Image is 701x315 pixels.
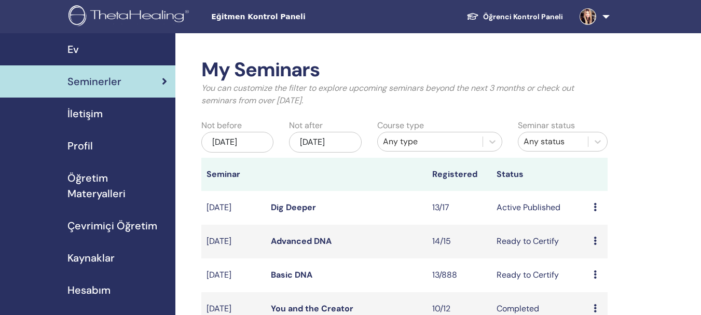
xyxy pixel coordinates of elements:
th: Registered [427,158,491,191]
td: 14/15 [427,225,491,258]
font: Profil [67,139,93,153]
a: Advanced DNA [271,236,332,246]
div: Any type [383,135,477,148]
a: Öğrenci Kontrol Paneli [458,7,571,26]
label: Not before [201,119,242,132]
a: Dig Deeper [271,202,316,213]
div: Any status [524,135,583,148]
a: You and the Creator [271,303,353,314]
td: 13/888 [427,258,491,292]
td: [DATE] [201,191,266,225]
font: Çevrimiçi Öğretim [67,219,157,232]
div: [DATE] [289,132,361,153]
a: Basic DNA [271,269,312,280]
font: Kaynaklar [67,251,115,265]
img: graduation-cap-white.svg [466,12,479,21]
label: Not after [289,119,323,132]
img: default.jpg [580,8,596,25]
div: [DATE] [201,132,273,153]
label: Course type [377,119,424,132]
font: Seminerler [67,75,121,88]
td: Ready to Certify [491,258,588,292]
td: Active Published [491,191,588,225]
font: Eğitmen Kontrol Paneli [211,12,305,21]
td: [DATE] [201,225,266,258]
font: İletişim [67,107,103,120]
font: Ev [67,43,79,56]
td: [DATE] [201,258,266,292]
font: Öğrenci Kontrol Paneli [483,12,563,21]
h2: My Seminars [201,58,608,82]
label: Seminar status [518,119,575,132]
img: logo.png [68,5,193,29]
font: Hesabım [67,283,111,297]
td: Ready to Certify [491,225,588,258]
th: Seminar [201,158,266,191]
p: You can customize the filter to explore upcoming seminars beyond the next 3 months or check out s... [201,82,608,107]
td: 13/17 [427,191,491,225]
th: Status [491,158,588,191]
font: Öğretim Materyalleri [67,171,126,200]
